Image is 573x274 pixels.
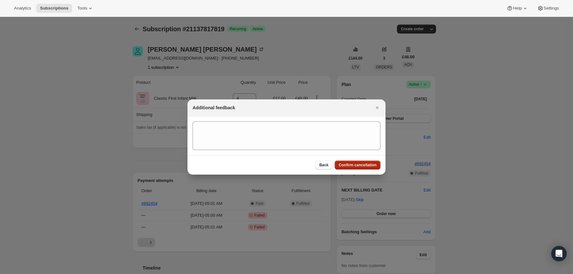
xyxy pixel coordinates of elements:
[319,162,329,168] span: Back
[316,161,332,169] button: Back
[513,6,522,11] span: Help
[373,103,382,112] button: Close
[503,4,532,13] button: Help
[193,105,235,111] h2: Additional feedback
[73,4,97,13] button: Tools
[544,6,559,11] span: Settings
[10,4,35,13] button: Analytics
[533,4,563,13] button: Settings
[40,6,68,11] span: Subscriptions
[77,6,87,11] span: Tools
[551,246,567,261] div: Open Intercom Messenger
[36,4,72,13] button: Subscriptions
[339,162,377,168] span: Confirm cancellation
[335,161,380,169] button: Confirm cancellation
[14,6,31,11] span: Analytics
